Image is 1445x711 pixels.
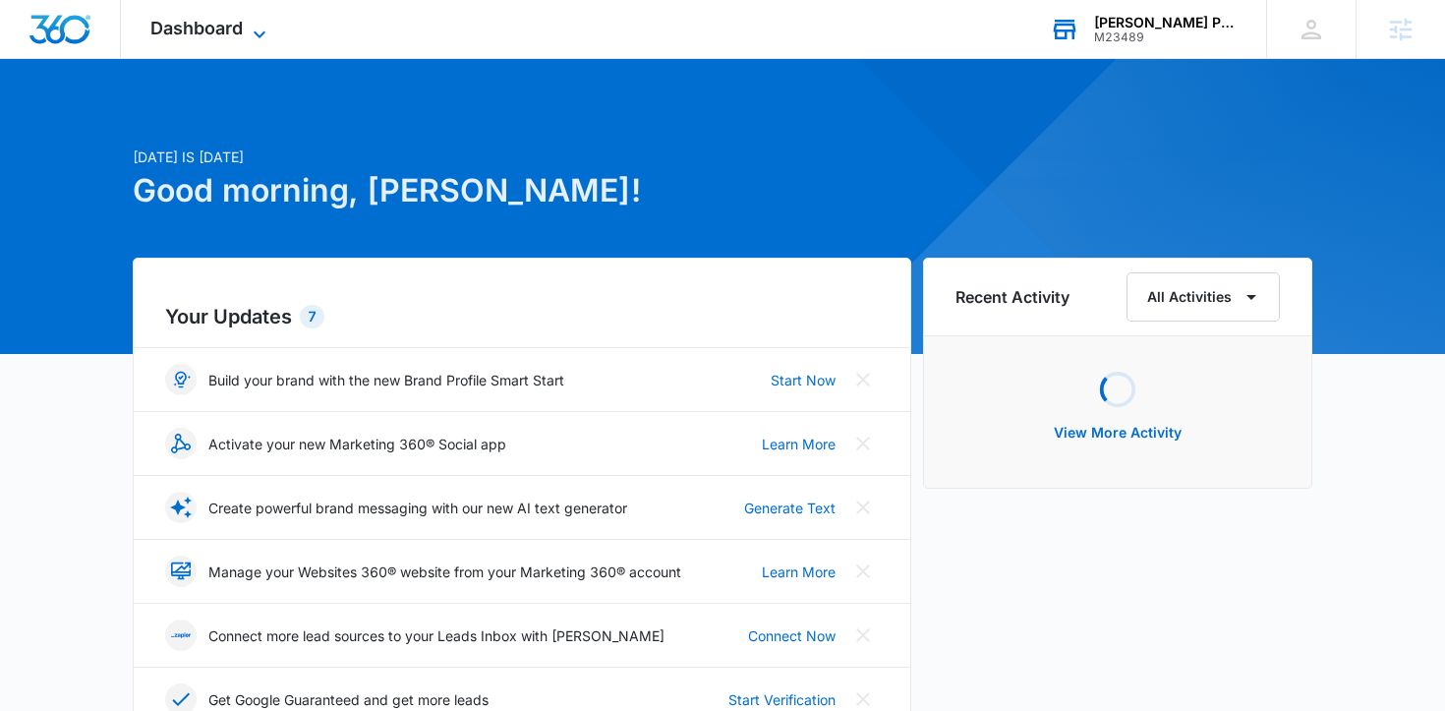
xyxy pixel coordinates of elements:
h1: Good morning, [PERSON_NAME]! [133,167,911,214]
button: View More Activity [1034,409,1201,456]
p: Manage your Websites 360® website from your Marketing 360® account [208,562,681,582]
button: Close [847,364,879,395]
div: account name [1094,15,1238,30]
p: Activate your new Marketing 360® Social app [208,434,506,454]
p: Get Google Guaranteed and get more leads [208,689,489,710]
p: Create powerful brand messaging with our new AI text generator [208,498,627,518]
span: Dashboard [150,18,243,38]
p: Connect more lead sources to your Leads Inbox with [PERSON_NAME] [208,625,665,646]
a: Connect Now [748,625,836,646]
a: Learn More [762,562,836,582]
button: Close [847,492,879,523]
button: Close [847,556,879,587]
a: Start Verification [728,689,836,710]
button: Close [847,428,879,459]
h2: Your Updates [165,302,879,331]
a: Learn More [762,434,836,454]
p: [DATE] is [DATE] [133,147,911,167]
a: Start Now [771,370,836,390]
button: All Activities [1127,272,1280,322]
div: 7 [300,305,324,328]
button: Close [847,620,879,651]
h6: Recent Activity [955,285,1069,309]
p: Build your brand with the new Brand Profile Smart Start [208,370,564,390]
a: Generate Text [744,498,836,518]
div: account id [1094,30,1238,44]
